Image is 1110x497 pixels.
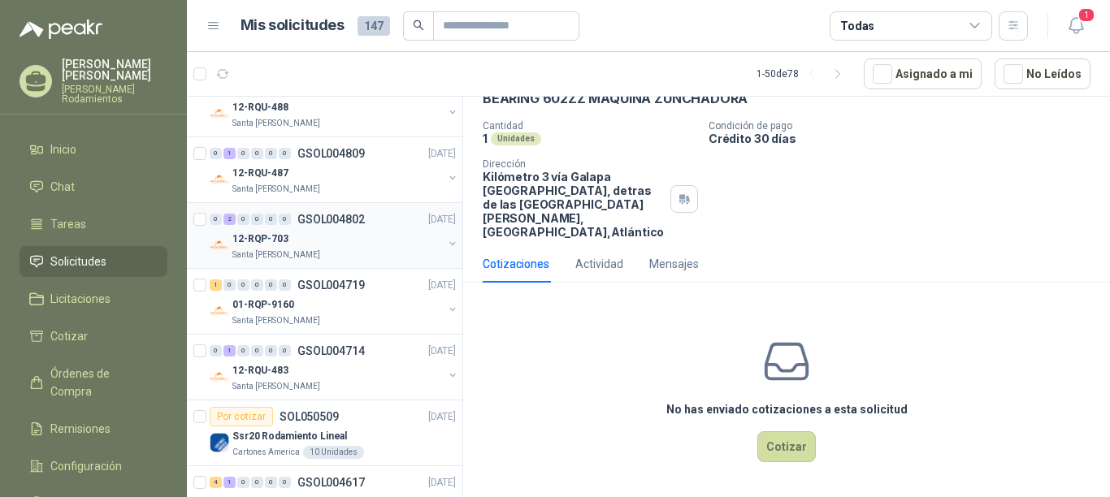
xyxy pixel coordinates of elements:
p: 12-RQU-488 [232,100,288,115]
p: [DATE] [428,344,456,359]
span: Licitaciones [50,290,111,308]
a: Tareas [20,209,167,240]
a: 0 1 0 0 0 0 GSOL004837[DATE] Company Logo12-RQU-488Santa [PERSON_NAME] [210,78,459,130]
div: 0 [279,214,291,225]
p: Cantidad [483,120,696,132]
div: Mensajes [649,255,699,273]
a: 0 1 0 0 0 0 GSOL004809[DATE] Company Logo12-RQU-487Santa [PERSON_NAME] [210,144,459,196]
a: 0 1 0 0 0 0 GSOL004714[DATE] Company Logo12-RQU-483Santa [PERSON_NAME] [210,341,459,393]
div: 0 [237,148,249,159]
p: Ssr20 Rodamiento Lineal [232,429,347,444]
button: No Leídos [995,58,1090,89]
div: 4 [210,477,222,488]
h1: Mis solicitudes [241,14,345,37]
button: Asignado a mi [864,58,982,89]
div: 0 [251,477,263,488]
img: Company Logo [210,433,229,452]
p: Santa [PERSON_NAME] [232,380,320,393]
div: 0 [265,477,277,488]
div: 0 [279,477,291,488]
a: 0 2 0 0 0 0 GSOL004802[DATE] Company Logo12-RQP-703Santa [PERSON_NAME] [210,210,459,261]
a: 1 0 0 0 0 0 GSOL004719[DATE] Company Logo01-RQP-9160Santa [PERSON_NAME] [210,275,459,327]
p: SOL050509 [280,411,339,422]
p: 12-RQP-703 [232,231,288,247]
div: 0 [265,279,277,291]
p: Condición de pago [709,120,1103,132]
div: 1 [223,477,236,488]
span: Solicitudes [50,253,106,270]
p: GSOL004809 [297,148,365,159]
p: GSOL004617 [297,477,365,488]
button: Cotizar [757,431,816,462]
p: Santa [PERSON_NAME] [232,248,320,261]
p: [PERSON_NAME] [PERSON_NAME] [62,58,167,81]
div: Cotizaciones [483,255,549,273]
span: Tareas [50,215,86,233]
div: Por cotizar [210,407,273,426]
span: search [413,19,424,31]
p: 12-RQU-487 [232,166,288,181]
div: 0 [279,345,291,357]
div: Actividad [575,255,623,273]
span: 1 [1077,7,1095,23]
p: GSOL004802 [297,214,365,225]
div: 0 [210,345,222,357]
a: Licitaciones [20,283,167,314]
p: Dirección [483,158,664,170]
div: 0 [251,148,263,159]
p: [DATE] [428,212,456,227]
p: Santa [PERSON_NAME] [232,314,320,327]
p: 01-RQP-9160 [232,297,294,313]
p: Santa [PERSON_NAME] [232,183,320,196]
div: 1 [223,345,236,357]
div: 0 [251,214,263,225]
a: Por cotizarSOL050509[DATE] Company LogoSsr20 Rodamiento LinealCartones America10 Unidades [187,400,462,466]
div: 1 [210,279,222,291]
div: 0 [279,148,291,159]
img: Company Logo [210,170,229,189]
p: Crédito 30 días [709,132,1103,145]
h3: No has enviado cotizaciones a esta solicitud [666,400,908,418]
div: 1 [223,148,236,159]
div: 0 [251,279,263,291]
span: Órdenes de Compra [50,365,152,400]
div: 0 [265,345,277,357]
p: Kilómetro 3 vía Galapa [GEOGRAPHIC_DATA], detras de las [GEOGRAPHIC_DATA][PERSON_NAME], [GEOGRAPH... [483,170,664,239]
p: [PERSON_NAME] Rodamientos [62,84,167,104]
p: [DATE] [428,278,456,293]
div: 0 [210,148,222,159]
img: Company Logo [210,367,229,387]
img: Company Logo [210,104,229,123]
p: GSOL004714 [297,345,365,357]
div: 0 [251,345,263,357]
span: Cotizar [50,327,88,345]
div: 0 [265,148,277,159]
span: Chat [50,178,75,196]
img: Company Logo [210,301,229,321]
button: 1 [1061,11,1090,41]
div: 10 Unidades [303,446,364,459]
span: Inicio [50,140,76,158]
a: Órdenes de Compra [20,358,167,407]
div: 0 [265,214,277,225]
div: 0 [210,214,222,225]
div: Todas [840,17,874,35]
div: 2 [223,214,236,225]
img: Logo peakr [20,19,102,39]
p: 12-RQU-483 [232,363,288,378]
span: Configuración [50,457,122,475]
a: Remisiones [20,413,167,444]
a: Chat [20,171,167,202]
p: [DATE] [428,146,456,162]
div: 1 - 50 de 78 [757,61,851,87]
span: Remisiones [50,420,111,438]
a: Cotizar [20,321,167,352]
div: 0 [237,214,249,225]
p: BEARING 602ZZ MAQUINA ZUNCHADORA [483,90,748,107]
div: 0 [237,279,249,291]
div: 0 [237,345,249,357]
img: Company Logo [210,236,229,255]
p: Santa [PERSON_NAME] [232,117,320,130]
p: GSOL004719 [297,279,365,291]
p: [DATE] [428,475,456,491]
